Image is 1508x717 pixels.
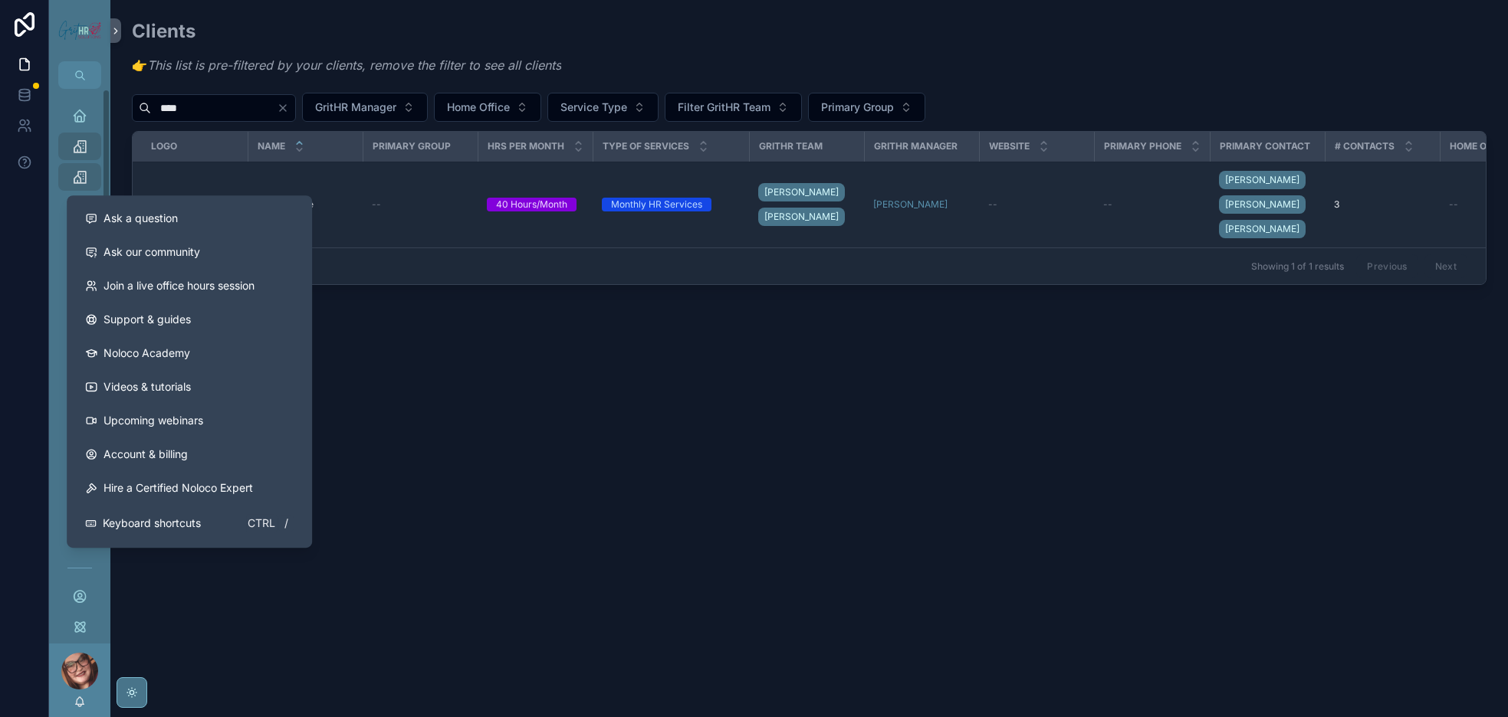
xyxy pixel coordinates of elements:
[764,211,839,223] span: [PERSON_NAME]
[73,370,306,404] a: Videos & tutorials
[103,516,201,531] span: Keyboard shortcuts
[678,100,770,115] span: Filter GritHR Team
[103,244,200,260] span: Ask our community
[103,312,191,327] span: Support & guides
[315,100,396,115] span: GritHR Manager
[103,345,190,361] span: Noloco Academy
[1103,198,1112,211] span: --
[988,198,1085,211] a: --
[103,413,203,428] span: Upcoming webinars
[1103,198,1201,211] a: --
[560,100,627,115] span: Service Type
[989,140,1030,152] span: Website
[258,140,285,152] span: Name
[821,100,894,115] span: Primary Group
[372,198,468,211] a: --
[1220,140,1310,152] span: Primary Contact
[873,198,948,211] a: [PERSON_NAME]
[73,201,306,235] button: Ask a question
[547,93,659,122] button: Select Button
[1104,140,1181,152] span: Primary Phone
[1219,168,1316,241] a: [PERSON_NAME][PERSON_NAME][PERSON_NAME]
[759,140,823,152] span: GritHR Team
[246,514,277,532] span: Ctrl
[73,336,306,370] a: Noloco Academy
[302,93,428,122] button: Select Button
[277,102,295,114] button: Clear
[988,198,997,211] span: --
[132,18,561,44] h2: Clients
[1335,140,1395,152] span: # Contacts
[103,447,188,462] span: Account & billing
[103,211,178,226] span: Ask a question
[447,100,510,115] span: Home Office
[73,303,306,336] a: Support & guides
[487,198,583,211] a: 40 Hours/Month
[373,140,451,152] span: Primary Group
[1225,174,1299,186] span: [PERSON_NAME]
[1251,260,1344,273] span: Showing 1 of 1 results
[58,20,101,41] img: App logo
[103,480,253,496] span: Hire a Certified Noloco Expert
[1219,171,1306,189] a: [PERSON_NAME]
[434,93,541,122] button: Select Button
[874,140,958,152] span: GritHR Manager
[758,208,845,226] a: [PERSON_NAME]
[73,471,306,505] button: Hire a Certified Noloco Expert
[758,183,845,201] a: [PERSON_NAME]
[611,198,702,211] div: Monthly HR Services
[73,269,306,303] a: Join a live office hours session
[1219,220,1306,238] a: [PERSON_NAME]
[280,517,292,529] span: /
[151,140,177,152] span: Logo
[808,93,925,122] button: Select Button
[758,180,855,229] a: [PERSON_NAME][PERSON_NAME]
[1225,198,1299,211] span: [PERSON_NAME]
[73,505,306,542] button: Keyboard shortcutsCtrl/
[372,198,381,211] span: --
[496,198,567,211] div: 40 Hours/Month
[1219,195,1306,214] a: [PERSON_NAME]
[764,186,839,198] span: [PERSON_NAME]
[602,198,740,211] a: Monthly HR Services
[147,57,561,73] em: This list is pre-filtered by your clients, remove the filter to see all clients
[103,379,191,395] span: Videos & tutorials
[73,404,306,437] a: Upcoming webinars
[603,140,689,152] span: Type of Services
[49,89,110,643] div: scrollable content
[1334,198,1339,211] span: 3
[873,198,970,211] a: [PERSON_NAME]
[132,56,561,74] p: 👉
[1225,223,1299,235] span: [PERSON_NAME]
[1449,198,1458,211] span: --
[73,235,306,269] a: Ask our community
[73,437,306,471] a: Account & billing
[1334,198,1431,211] a: 3
[665,93,802,122] button: Select Button
[488,140,564,152] span: Hrs Per Month
[103,278,255,293] span: Join a live office hours session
